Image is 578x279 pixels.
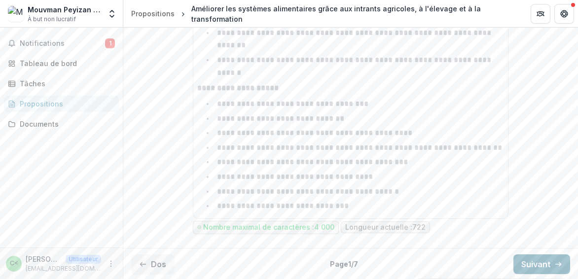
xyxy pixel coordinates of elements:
button: Dos [131,254,174,274]
font: 7 [354,260,358,268]
a: Propositions [4,96,119,112]
font: Dos [151,259,166,269]
img: Mouvman Peyizan 3eme Kanperin (MP3K) [8,6,24,22]
font: Propositions [20,100,63,108]
button: Obtenir de l'aide [554,4,574,24]
font: C< [10,259,18,267]
font: 1 [109,39,111,47]
nav: fil d'Ariane [127,1,519,26]
font: 4 000 [314,223,334,231]
font: Tableau de bord [20,59,77,68]
font: Utilisateur [69,255,98,263]
button: Ouvrir le sélecteur d'entités [105,4,119,24]
font: Améliorer les systèmes alimentaires grâce aux intrants agricoles, à l'élevage et à la transformation [191,4,481,23]
font: Propositions [131,9,175,18]
font: [PERSON_NAME] <[EMAIL_ADDRESS][DOMAIN_NAME]> <[EMAIL_ADDRESS][DOMAIN_NAME]> [26,255,338,263]
font: Documents [20,120,59,128]
font: Notifications [20,39,65,47]
font: 722 [412,223,426,231]
font: 1 [348,260,351,268]
font: À but non lucratif [28,15,76,23]
div: Casseus Chavannes <chavannescasseus@yahoo.fr> <chavannescasseus@yahoo.fr> [10,260,18,267]
button: Plus [105,258,117,270]
button: Partenaires [531,4,550,24]
font: Longueur actuelle : [345,223,412,231]
font: Page [330,260,348,268]
font: [EMAIL_ADDRESS][DOMAIN_NAME] [26,265,126,272]
font: / [351,260,354,268]
a: Propositions [127,6,179,21]
font: Suivant [521,259,550,269]
font: Mouvman Peyizan 3eme Kanperin (MP3K) [28,5,174,14]
button: Notifications1 [4,35,119,51]
font: Nombre maximal de caractères : [203,223,314,231]
font: Tâches [20,79,45,88]
a: Documents [4,116,119,132]
a: Tâches [4,75,119,92]
button: Suivant [513,254,570,274]
a: Tableau de bord [4,55,119,71]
